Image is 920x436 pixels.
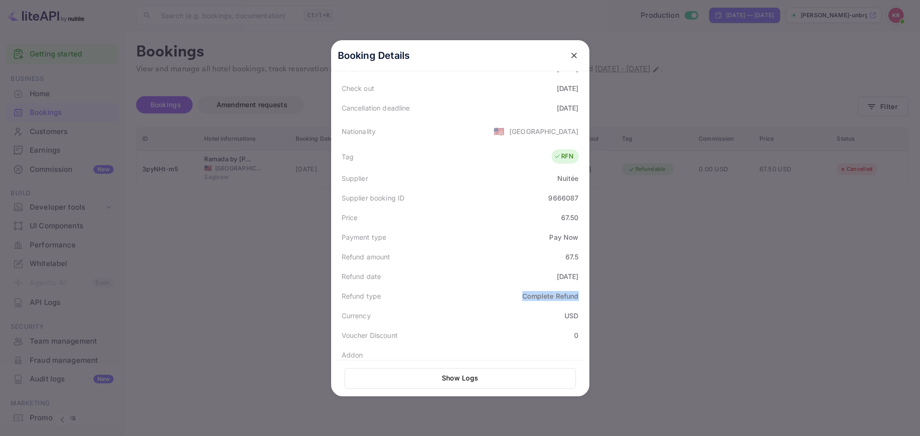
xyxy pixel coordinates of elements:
div: [DATE] [557,271,579,281]
div: 67.5 [565,252,579,262]
div: [DATE] [557,103,579,113]
button: close [565,47,583,64]
div: Nuitée [557,173,579,183]
div: Tag [342,152,354,162]
div: Refund date [342,271,381,281]
div: Refund amount [342,252,391,262]
button: Show Logs [345,368,576,389]
p: Booking Details [338,48,410,63]
div: Cancellation deadline [342,103,410,113]
div: Addon [342,350,363,360]
div: 0 [574,330,578,340]
div: Nationality [342,126,376,136]
div: 67.50 [561,212,579,223]
div: 9666087 [548,193,578,203]
div: Payment type [342,232,387,242]
div: Supplier booking ID [342,193,405,203]
div: Currency [342,311,371,321]
div: Complete Refund [522,291,578,301]
div: Voucher Discount [342,330,398,340]
div: Pay Now [549,232,578,242]
span: United States [494,123,505,140]
div: USD [564,311,578,321]
div: RFN [554,152,574,161]
div: Supplier [342,173,368,183]
div: [DATE] [557,83,579,93]
div: Price [342,212,358,223]
div: Refund type [342,291,381,301]
div: [GEOGRAPHIC_DATA] [509,126,579,136]
div: Check out [342,83,374,93]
